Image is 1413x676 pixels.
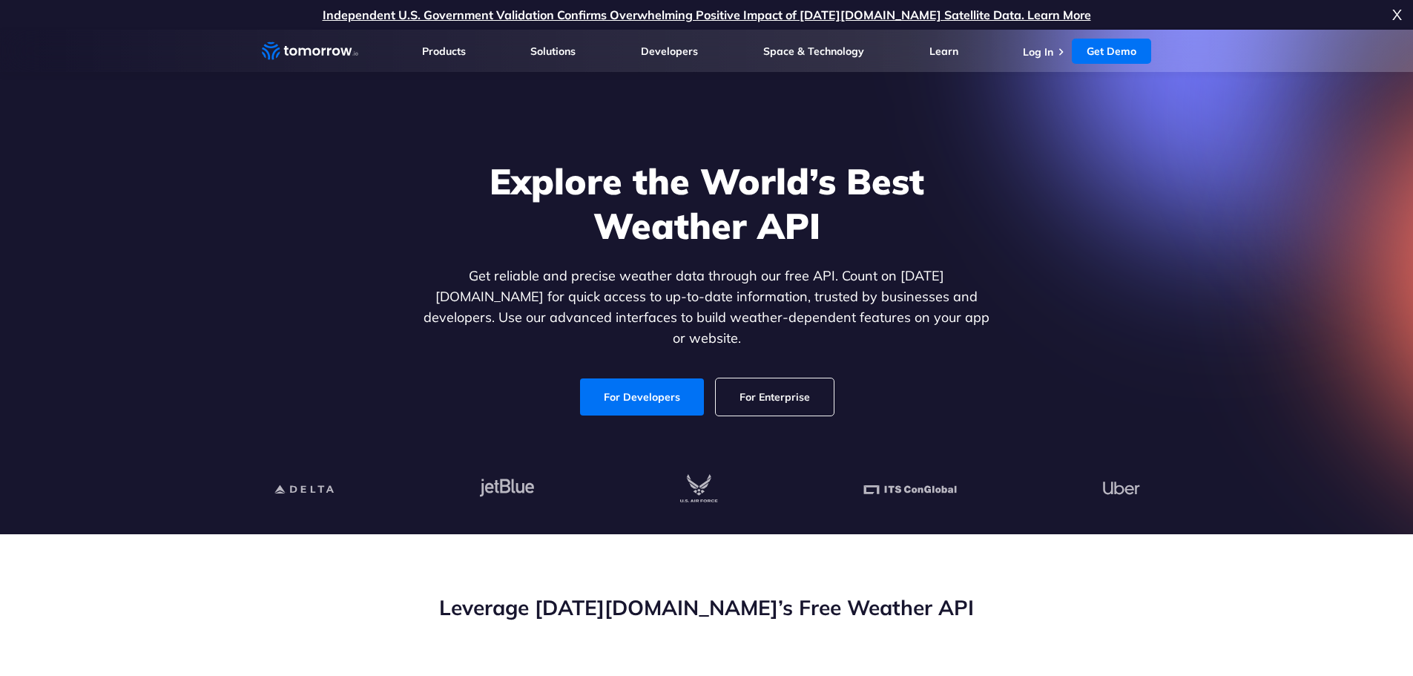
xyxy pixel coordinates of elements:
h1: Explore the World’s Best Weather API [421,159,993,248]
a: For Enterprise [716,378,834,416]
a: For Developers [580,378,704,416]
p: Get reliable and precise weather data through our free API. Count on [DATE][DOMAIN_NAME] for quic... [421,266,993,349]
h2: Leverage [DATE][DOMAIN_NAME]’s Free Weather API [262,594,1152,622]
a: Get Demo [1072,39,1151,64]
a: Learn [929,45,958,58]
a: Solutions [530,45,576,58]
a: Developers [641,45,698,58]
a: Home link [262,40,358,62]
a: Space & Technology [763,45,864,58]
a: Products [422,45,466,58]
a: Log In [1023,45,1053,59]
a: Independent U.S. Government Validation Confirms Overwhelming Positive Impact of [DATE][DOMAIN_NAM... [323,7,1091,22]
